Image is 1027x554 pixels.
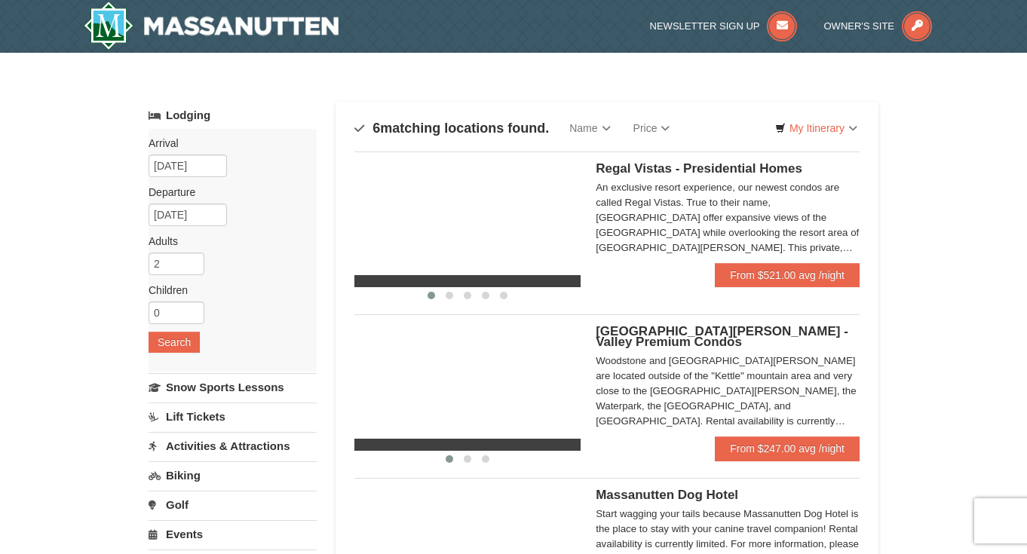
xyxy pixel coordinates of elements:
div: Woodstone and [GEOGRAPHIC_DATA][PERSON_NAME] are located outside of the "Kettle" mountain area an... [596,354,860,429]
a: Massanutten Resort [84,2,339,50]
img: Massanutten Resort Logo [84,2,339,50]
span: Newsletter Sign Up [650,20,760,32]
a: Owner's Site [824,20,933,32]
label: Adults [149,234,305,249]
button: Search [149,332,200,353]
a: Name [558,113,621,143]
a: Price [622,113,682,143]
label: Departure [149,185,305,200]
a: Biking [149,461,317,489]
a: Snow Sports Lessons [149,373,317,401]
span: Regal Vistas - Presidential Homes [596,161,802,176]
span: [GEOGRAPHIC_DATA][PERSON_NAME] - Valley Premium Condos [596,324,848,349]
span: Owner's Site [824,20,895,32]
a: Lift Tickets [149,402,317,430]
a: Golf [149,491,317,519]
a: My Itinerary [765,117,867,139]
a: Lodging [149,102,317,129]
a: Activities & Attractions [149,432,317,460]
div: An exclusive resort experience, our newest condos are called Regal Vistas. True to their name, [G... [596,180,860,256]
label: Arrival [149,136,305,151]
a: From $521.00 avg /night [715,263,860,287]
label: Children [149,283,305,298]
span: Massanutten Dog Hotel [596,488,738,502]
a: Newsletter Sign Up [650,20,798,32]
a: Events [149,520,317,548]
a: From $247.00 avg /night [715,436,860,461]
